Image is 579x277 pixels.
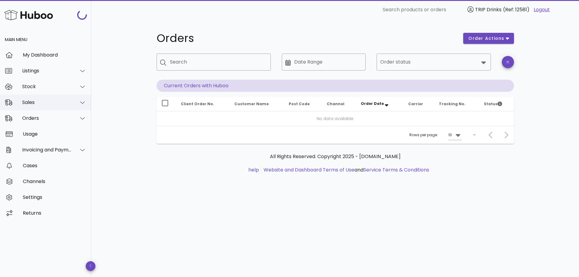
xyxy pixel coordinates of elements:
[229,97,284,111] th: Customer Name
[484,101,502,106] span: Status
[161,153,509,160] p: All Rights Reserved. Copyright 2025 - [DOMAIN_NAME]
[409,126,462,144] div: Rows per page:
[434,97,479,111] th: Tracking No.
[479,97,514,111] th: Status
[22,68,72,74] div: Listings
[157,33,456,44] h1: Orders
[463,33,514,44] button: order actions
[23,163,86,168] div: Cases
[22,84,72,89] div: Stock
[261,166,429,174] li: and
[23,52,86,58] div: My Dashboard
[448,130,462,140] div: 10Rows per page:
[468,35,505,42] span: order actions
[364,166,429,173] a: Service Terms & Conditions
[4,9,53,22] img: Huboo Logo
[22,99,72,105] div: Sales
[234,101,269,106] span: Customer Name
[534,6,550,13] a: Logout
[377,54,491,71] div: Order status
[22,147,72,153] div: Invoicing and Payments
[22,115,72,121] div: Orders
[23,178,86,184] div: Channels
[356,97,403,111] th: Order Date: Sorted descending. Activate to remove sorting.
[327,101,344,106] span: Channel
[23,210,86,216] div: Returns
[322,97,356,111] th: Channel
[403,97,434,111] th: Carrier
[157,111,514,126] td: No data available
[157,80,514,92] p: Current Orders with Huboo
[503,6,529,13] span: (Ref: 12581)
[23,131,86,137] div: Usage
[181,101,214,106] span: Client Order No.
[439,101,466,106] span: Tracking No.
[264,166,354,173] a: Website and Dashboard Terms of Use
[248,166,259,173] a: help
[23,194,86,200] div: Settings
[289,101,310,106] span: Post Code
[448,132,452,138] div: 10
[176,97,229,111] th: Client Order No.
[361,101,384,106] span: Order Date
[475,6,501,13] span: TRIP Drinks
[284,97,322,111] th: Post Code
[473,132,476,138] div: –
[408,101,423,106] span: Carrier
